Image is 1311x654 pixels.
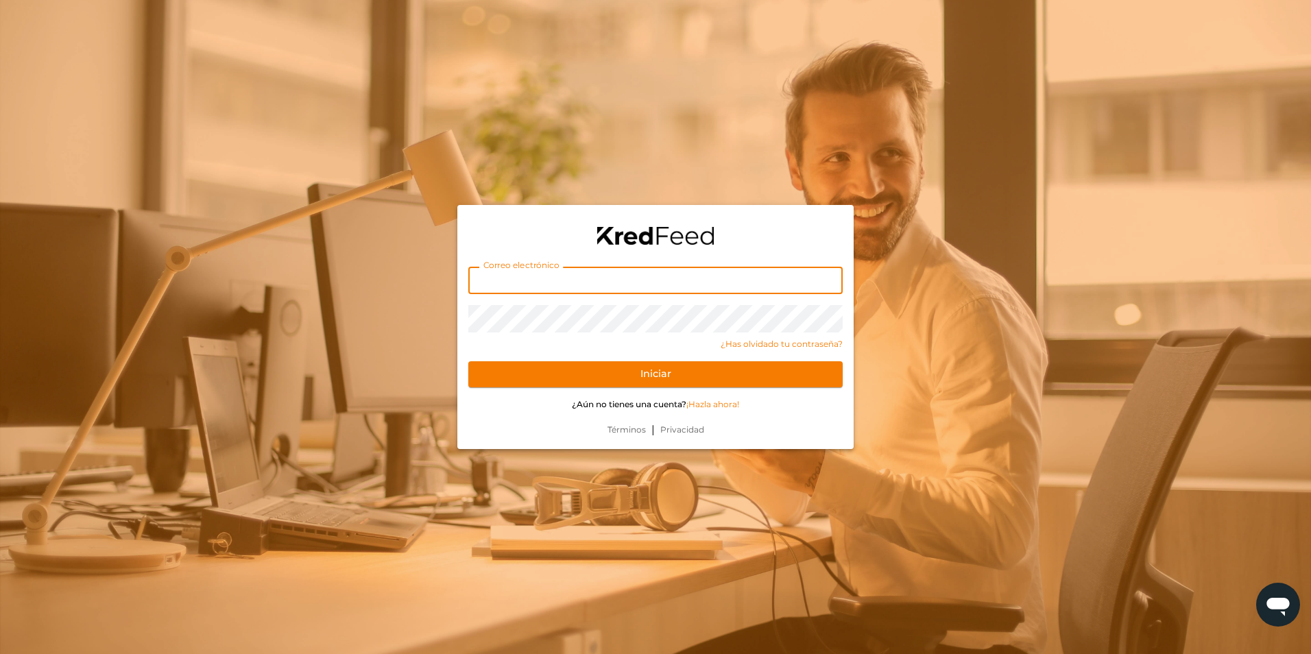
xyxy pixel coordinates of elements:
button: Iniciar [468,361,843,387]
div: | [457,422,854,449]
p: ¿Aún no tienes una cuenta? [468,398,843,411]
a: Términos [602,424,651,436]
a: ¿Has olvidado tu contraseña? [468,338,843,350]
img: chatIcon [1264,591,1292,618]
a: ¡Hazla ahora! [686,399,739,409]
a: Privacidad [655,424,710,436]
img: logo-black.png [597,227,714,245]
label: Correo electrónico [479,260,563,272]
